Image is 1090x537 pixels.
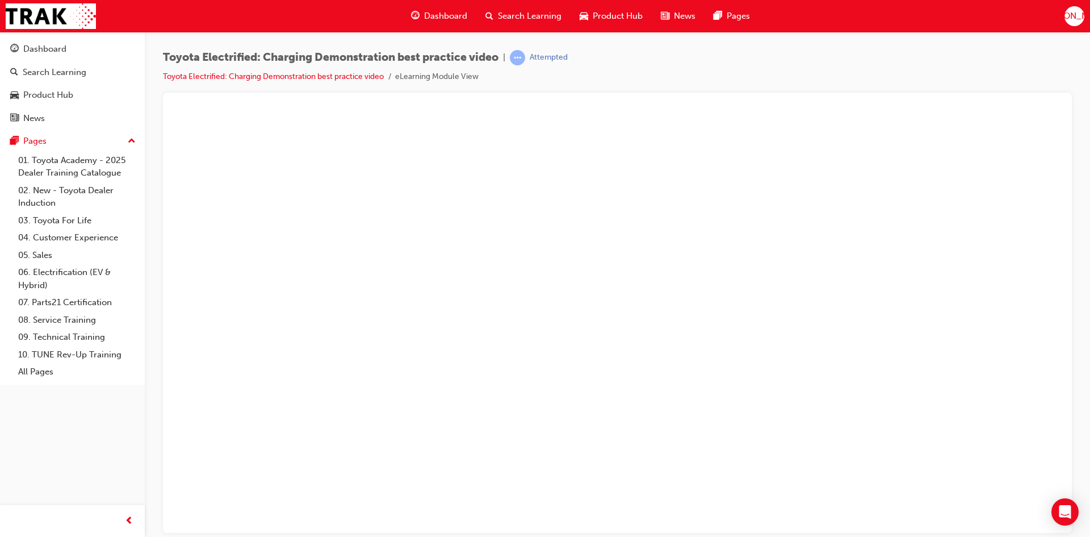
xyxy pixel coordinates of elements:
[14,264,140,294] a: 06. Electrification (EV & Hybrid)
[23,43,66,56] div: Dashboard
[424,10,467,23] span: Dashboard
[14,212,140,230] a: 03. Toyota For Life
[5,85,140,106] a: Product Hub
[14,346,140,364] a: 10. TUNE Rev-Up Training
[498,10,561,23] span: Search Learning
[10,114,19,124] span: news-icon
[23,66,86,79] div: Search Learning
[14,229,140,247] a: 04. Customer Experience
[661,9,669,23] span: news-icon
[14,328,140,346] a: 09. Technical Training
[652,5,705,28] a: news-iconNews
[128,134,136,149] span: up-icon
[705,5,759,28] a: pages-iconPages
[411,9,420,23] span: guage-icon
[476,5,571,28] a: search-iconSearch Learning
[503,51,505,64] span: |
[510,50,525,65] span: learningRecordVerb_ATTEMPT-icon
[402,5,476,28] a: guage-iconDashboard
[23,89,73,102] div: Product Hub
[14,311,140,329] a: 08. Service Training
[5,36,140,131] button: DashboardSearch LearningProduct HubNews
[163,51,498,64] span: Toyota Electrified: Charging Demonstration best practice video
[23,112,45,125] div: News
[14,247,140,264] a: 05. Sales
[530,52,568,63] div: Attempted
[5,131,140,152] button: Pages
[593,10,643,23] span: Product Hub
[10,136,19,147] span: pages-icon
[23,135,47,148] div: Pages
[14,152,140,182] a: 01. Toyota Academy - 2025 Dealer Training Catalogue
[1051,498,1079,526] div: Open Intercom Messenger
[714,9,722,23] span: pages-icon
[485,9,493,23] span: search-icon
[571,5,652,28] a: car-iconProduct Hub
[14,363,140,381] a: All Pages
[5,108,140,129] a: News
[6,3,96,29] img: Trak
[5,39,140,60] a: Dashboard
[5,62,140,83] a: Search Learning
[14,294,140,311] a: 07. Parts21 Certification
[14,182,140,212] a: 02. New - Toyota Dealer Induction
[10,90,19,101] span: car-icon
[395,70,479,84] li: eLearning Module View
[125,514,133,528] span: prev-icon
[1064,6,1084,26] button: [PERSON_NAME]
[10,44,19,55] span: guage-icon
[580,9,588,23] span: car-icon
[674,10,695,23] span: News
[10,68,18,78] span: search-icon
[727,10,750,23] span: Pages
[163,72,384,81] a: Toyota Electrified: Charging Demonstration best practice video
